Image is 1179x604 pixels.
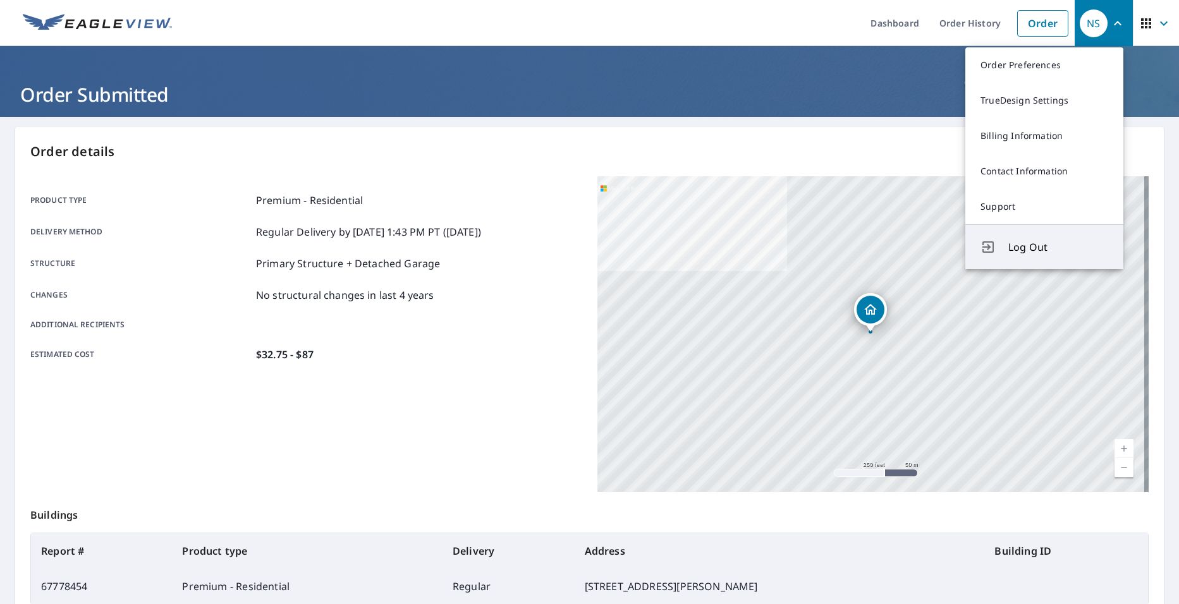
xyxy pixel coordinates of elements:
[1008,239,1108,255] span: Log Out
[256,287,434,303] p: No structural changes in last 4 years
[965,224,1123,269] button: Log Out
[256,347,314,362] p: $32.75 - $87
[31,569,172,604] td: 67778454
[575,533,985,569] th: Address
[443,533,575,569] th: Delivery
[965,47,1123,83] a: Order Preferences
[30,142,1149,161] p: Order details
[15,82,1164,107] h1: Order Submitted
[965,83,1123,118] a: TrueDesign Settings
[30,492,1149,533] p: Buildings
[1115,458,1133,477] a: Current Level 17, Zoom Out
[1115,439,1133,458] a: Current Level 17, Zoom In
[965,118,1123,154] a: Billing Information
[30,193,251,208] p: Product type
[30,319,251,330] p: Additional recipients
[256,256,440,271] p: Primary Structure + Detached Garage
[965,189,1123,224] a: Support
[984,533,1148,569] th: Building ID
[30,224,251,239] p: Delivery method
[172,569,443,604] td: Premium - Residential
[1017,10,1068,37] a: Order
[256,224,481,239] p: Regular Delivery by [DATE] 1:43 PM PT ([DATE])
[965,154,1123,189] a: Contact Information
[172,533,443,569] th: Product type
[30,287,251,303] p: Changes
[256,193,363,208] p: Premium - Residential
[30,256,251,271] p: Structure
[23,14,172,33] img: EV Logo
[443,569,575,604] td: Regular
[854,293,887,332] div: Dropped pin, building 1, Residential property, 190 Viking Dr Cordova, TN 38018
[31,533,172,569] th: Report #
[30,347,251,362] p: Estimated cost
[575,569,985,604] td: [STREET_ADDRESS][PERSON_NAME]
[1080,9,1108,37] div: NS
